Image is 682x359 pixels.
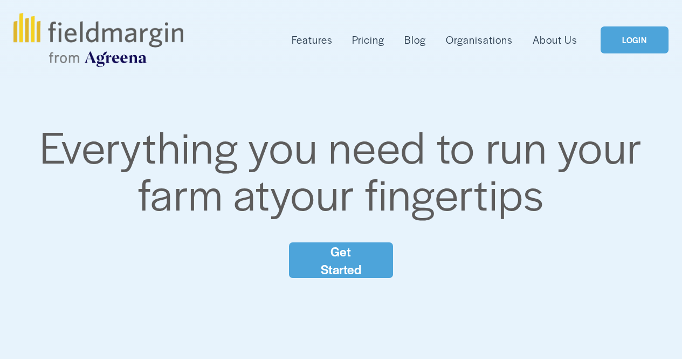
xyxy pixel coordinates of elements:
a: Organisations [446,31,513,49]
a: LOGIN [601,26,669,54]
span: Everything you need to run your farm at [40,115,653,223]
span: Features [292,32,333,48]
a: Pricing [352,31,384,49]
a: Blog [404,31,426,49]
span: your fingertips [270,162,545,223]
img: fieldmargin.com [13,13,183,67]
a: Get Started [289,242,393,278]
a: folder dropdown [292,31,333,49]
a: About Us [533,31,577,49]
